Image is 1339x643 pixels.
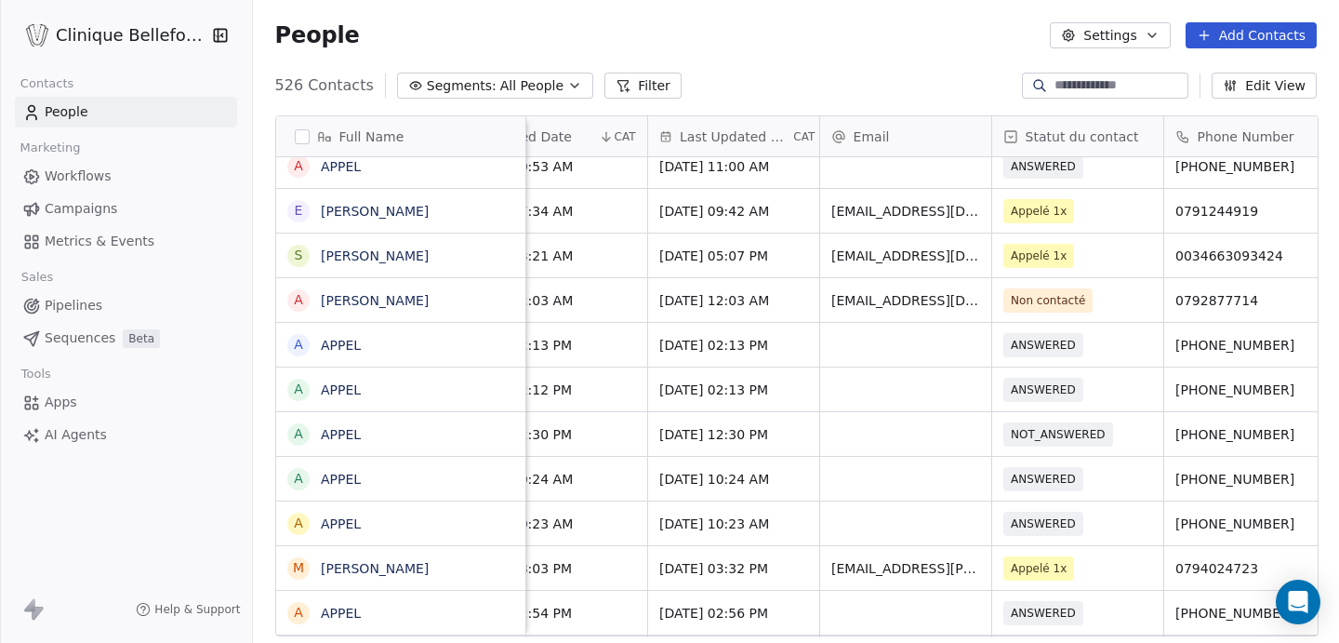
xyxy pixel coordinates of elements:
[12,134,88,162] span: Marketing
[659,470,769,489] span: [DATE] 10:24 AM
[659,247,768,265] span: [DATE] 05:07 PM
[659,291,769,310] span: [DATE] 12:03 AM
[614,129,635,144] span: CAT
[1175,291,1258,310] span: 0792877714
[500,76,563,96] span: All People
[15,290,237,321] a: Pipelines
[1026,127,1139,146] span: Statut du contact
[831,559,980,578] span: [EMAIL_ADDRESS][PERSON_NAME][DOMAIN_NAME]
[294,424,303,444] div: A
[294,380,303,399] div: A
[294,290,303,310] div: A
[15,323,237,354] a: SequencesBeta
[56,23,207,47] span: Clinique Bellefontaine
[294,469,303,489] div: A
[22,20,199,51] button: Clinique Bellefontaine
[275,21,360,49] span: People
[321,472,361,487] a: APPEL
[1212,73,1317,99] button: Edit View
[1175,247,1283,265] span: 0034663093424
[136,602,240,617] a: Help & Support
[659,604,768,623] span: [DATE] 02:56 PM
[831,291,980,310] span: [EMAIL_ADDRESS][DOMAIN_NAME]
[1175,604,1294,623] span: [PHONE_NUMBER]
[659,202,769,221] span: [DATE] 09:42 AM
[485,127,572,146] span: Created Date
[463,202,573,221] span: [DATE] 07:34 AM
[463,559,572,578] span: [DATE] 08:03 PM
[1175,202,1258,221] span: 0791244919
[321,248,429,263] a: [PERSON_NAME]
[45,393,77,412] span: Apps
[321,516,361,531] a: APPEL
[463,247,573,265] span: [DATE] 03:21 AM
[45,199,117,219] span: Campaigns
[15,97,237,127] a: People
[452,116,647,156] div: Created DateCAT
[659,336,768,355] span: [DATE] 02:13 PM
[1011,337,1076,354] span: ANSWERED
[13,263,61,291] span: Sales
[463,291,573,310] span: [DATE] 12:03 AM
[1011,203,1067,220] span: Appelé 1x
[463,425,572,444] span: [DATE] 12:30 PM
[1175,470,1294,489] span: [PHONE_NUMBER]
[321,382,361,397] a: APPEL
[321,606,361,621] a: APPEL
[1186,22,1317,48] button: Add Contacts
[1175,425,1294,444] span: [PHONE_NUMBER]
[1175,515,1294,533] span: [PHONE_NUMBER]
[321,204,429,219] a: [PERSON_NAME]
[293,558,304,578] div: M
[1011,516,1076,532] span: ANSWERED
[339,127,404,146] span: Full Name
[659,157,769,176] span: [DATE] 11:00 AM
[992,116,1163,156] div: Statut du contact
[648,116,819,156] div: Last Updated DateCAT
[123,329,160,348] span: Beta
[854,127,890,146] span: Email
[659,515,769,533] span: [DATE] 10:23 AM
[45,102,88,122] span: People
[1198,127,1294,146] span: Phone Number
[463,381,572,399] span: [DATE] 02:12 PM
[15,226,237,257] a: Metrics & Events
[1276,580,1320,624] div: Open Intercom Messenger
[294,603,303,623] div: A
[1011,382,1076,398] span: ANSWERED
[427,76,497,96] span: Segments:
[1011,248,1067,264] span: Appelé 1x
[12,70,82,98] span: Contacts
[1011,158,1076,175] span: ANSWERED
[1164,116,1335,156] div: Phone Number
[45,232,154,251] span: Metrics & Events
[276,157,526,637] div: grid
[1011,605,1076,622] span: ANSWERED
[154,602,240,617] span: Help & Support
[294,201,302,221] div: E
[321,159,361,174] a: APPEL
[15,387,237,418] a: Apps
[793,129,815,144] span: CAT
[1175,559,1258,578] span: 0794024723
[463,470,573,489] span: [DATE] 10:24 AM
[294,335,303,355] div: A
[321,293,429,308] a: [PERSON_NAME]
[659,381,768,399] span: [DATE] 02:13 PM
[275,74,374,97] span: 526 Contacts
[321,561,429,576] a: [PERSON_NAME]
[1050,22,1170,48] button: Settings
[321,427,361,442] a: APPEL
[463,515,573,533] span: [DATE] 10:23 AM
[1175,381,1294,399] span: [PHONE_NUMBER]
[463,336,572,355] span: [DATE] 02:13 PM
[45,425,107,445] span: AI Agents
[15,194,237,224] a: Campaigns
[659,425,768,444] span: [DATE] 12:30 PM
[1011,471,1076,488] span: ANSWERED
[15,161,237,192] a: Workflows
[1175,336,1294,355] span: [PHONE_NUMBER]
[604,73,682,99] button: Filter
[820,116,991,156] div: Email
[45,296,102,315] span: Pipelines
